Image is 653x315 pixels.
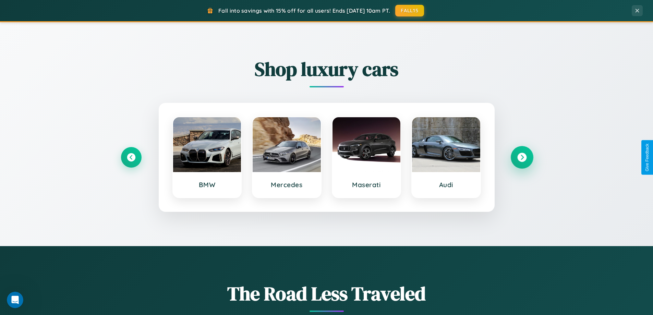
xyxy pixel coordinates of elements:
[645,144,650,171] div: Give Feedback
[7,292,23,308] iframe: Intercom live chat
[259,181,314,189] h3: Mercedes
[180,181,234,189] h3: BMW
[218,7,390,14] span: Fall into savings with 15% off for all users! Ends [DATE] 10am PT.
[121,280,532,307] h1: The Road Less Traveled
[395,5,424,16] button: FALL15
[339,181,394,189] h3: Maserati
[419,181,473,189] h3: Audi
[121,56,532,82] h2: Shop luxury cars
